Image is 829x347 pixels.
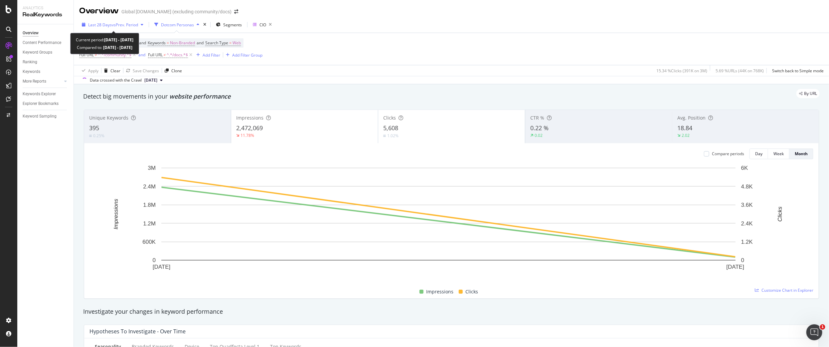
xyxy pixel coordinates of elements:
div: Content Performance [23,39,61,46]
span: ≠ [95,52,97,58]
div: Keyword Sampling [23,113,57,120]
text: 3M [148,165,156,171]
span: and [139,40,146,46]
button: Switch back to Simple mode [769,65,824,76]
div: CIO [259,22,266,28]
div: Apply [88,68,98,74]
span: Avg. Position [677,115,706,121]
div: Clone [171,68,182,74]
a: Keywords [23,68,69,75]
span: = [229,40,232,46]
button: Dotcom Personas [152,19,202,30]
button: [DATE] [142,76,165,84]
div: 2.02 [682,133,690,138]
div: Add Filter [203,52,220,58]
div: Keywords [23,68,40,75]
div: Keywords Explorer [23,91,56,98]
button: and [138,52,145,58]
div: times [202,21,208,28]
a: More Reports [23,78,62,85]
div: Keyword Groups [23,49,52,56]
b: [DATE] - [DATE] [102,45,132,50]
text: 3.6K [741,202,753,208]
div: 11.78% [241,133,254,138]
div: Current period: [76,36,133,44]
span: and [197,40,204,46]
text: 6K [741,165,748,171]
iframe: Intercom live chat [806,324,822,340]
text: 0 [153,257,156,263]
span: vs Prev. Period [112,22,138,28]
text: Impressions [113,199,119,229]
button: Apply [79,65,98,76]
text: [DATE] [727,264,745,270]
div: legacy label [796,89,820,98]
text: 2.4K [741,220,753,227]
text: 4.8K [741,183,753,190]
div: Week [773,151,784,157]
div: Clear [110,68,120,74]
span: 2,472,069 [236,124,263,132]
div: Analytics [23,5,68,11]
span: Last 28 Days [88,22,112,28]
span: By URL [804,92,817,96]
b: [DATE] - [DATE] [104,37,133,43]
button: Month [789,149,813,159]
div: Data crossed with the Crawl [90,77,142,83]
button: CIO [250,19,274,30]
div: 1.02% [387,133,399,139]
text: 1.2M [143,220,156,227]
button: Segments [213,19,245,30]
div: Compared to: [77,44,132,51]
a: Keyword Sampling [23,113,69,120]
div: Hypotheses to Investigate - Over Time [89,328,186,335]
button: Clear [101,65,120,76]
div: 0.25% [93,133,104,139]
text: 1.2K [741,239,753,245]
svg: A chart. [89,165,807,280]
span: Search Type [205,40,228,46]
span: Full URL [79,52,94,58]
a: Content Performance [23,39,69,46]
div: Overview [23,30,39,37]
text: 600K [142,239,156,245]
div: Add Filter Group [232,52,262,58]
span: ≠ [164,52,166,58]
a: Ranking [23,59,69,66]
div: 0.02 [535,133,543,138]
button: Add Filter [194,51,220,59]
span: Non-Branded [170,38,195,48]
span: Keywords [148,40,166,46]
span: Impressions [426,288,453,296]
button: Day [749,149,768,159]
div: Global [DOMAIN_NAME] (excluding community/docs) [121,8,232,15]
span: Full URL [148,52,163,58]
a: Explorer Bookmarks [23,100,69,107]
span: 2025 Aug. 29th [144,77,157,83]
div: Month [795,151,808,157]
span: = [167,40,169,46]
div: arrow-right-arrow-left [234,9,238,14]
a: Customize Chart in Explorer [755,287,813,293]
div: 15.34 % Clicks ( 391K on 3M ) [656,68,707,74]
button: Add Filter Group [223,51,262,59]
text: [DATE] [153,264,171,270]
div: Dotcom Personas [161,22,194,28]
div: Investigate your changes in keyword performance [83,307,820,316]
a: Keywords Explorer [23,91,69,98]
div: 5.69 % URLs ( 44K on 768K ) [716,68,764,74]
div: Switch back to Simple mode [772,68,824,74]
text: 1.8M [143,202,156,208]
span: 5,608 [383,124,398,132]
text: 2.4M [143,183,156,190]
span: ^.*/docs.*$ [167,50,188,60]
span: 1 [820,324,825,330]
div: Compare periods [712,151,744,157]
div: Ranking [23,59,37,66]
span: Unique Keywords [89,115,128,121]
div: Overview [79,5,119,17]
div: RealKeywords [23,11,68,19]
span: 395 [89,124,99,132]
